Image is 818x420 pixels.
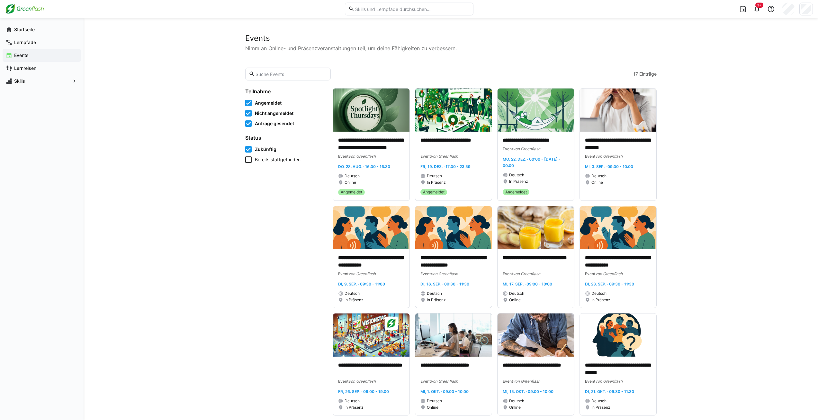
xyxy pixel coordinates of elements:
span: Deutsch [345,291,360,296]
span: Einträge [639,71,657,77]
img: image [498,89,574,132]
span: In Präsenz [345,297,364,303]
span: von Greenflash [513,271,540,276]
span: Mi, 1. Okt. · 09:00 - 10:00 [420,389,469,394]
span: Online [509,297,521,303]
span: Angemeldet [341,190,362,195]
span: Event [503,379,513,384]
span: Di, 23. Sep. · 09:30 - 11:30 [585,282,634,286]
span: Online [509,405,521,410]
span: von Greenflash [513,146,540,151]
img: image [580,206,656,249]
span: Event [338,379,348,384]
span: Event [585,379,595,384]
input: Skills und Lernpfade durchsuchen… [355,6,470,12]
img: image [333,313,409,357]
span: Di, 21. Okt. · 09:30 - 11:30 [585,389,634,394]
span: Mi, 3. Sep. · 09:00 - 10:00 [585,164,633,169]
span: In Präsenz [591,405,610,410]
span: Angemeldet [423,190,445,195]
span: Mi, 17. Sep. · 09:00 - 10:00 [503,282,552,286]
span: Mi, 15. Okt. · 09:00 - 10:00 [503,389,553,394]
span: Online [427,405,438,410]
span: Online [591,180,603,185]
span: Deutsch [345,398,360,404]
span: Event [338,154,348,159]
span: Event [420,379,431,384]
span: Event [338,271,348,276]
span: Deutsch [427,173,442,179]
span: von Greenflash [595,379,623,384]
span: von Greenflash [348,271,376,276]
span: Event [420,154,431,159]
span: In Präsenz [509,179,528,184]
span: In Präsenz [591,297,610,303]
span: Nicht angemeldet [255,110,293,117]
img: image [498,313,574,357]
span: Mo, 22. Dez. · 00:00 - [DATE] · 00:00 [503,157,560,168]
span: Event [503,271,513,276]
img: image [333,89,409,132]
span: Deutsch [509,291,524,296]
span: Event [585,271,595,276]
img: image [580,89,656,132]
span: 9+ [757,3,761,7]
span: von Greenflash [595,154,623,159]
span: Do, 28. Aug. · 16:00 - 16:30 [338,164,390,169]
span: Deutsch [345,173,360,179]
span: Angemeldet [255,100,282,106]
img: image [415,313,492,357]
span: Deutsch [591,398,607,404]
span: Deutsch [509,398,524,404]
h2: Events [245,33,657,43]
img: image [498,206,574,249]
span: von Greenflash [431,271,458,276]
span: Fr, 19. Dez. · 17:00 - 23:59 [420,164,471,169]
span: von Greenflash [431,154,458,159]
img: image [415,206,492,249]
span: Deutsch [591,173,607,179]
span: von Greenflash [431,379,458,384]
span: In Präsenz [427,180,446,185]
span: Deutsch [427,398,442,404]
img: image [333,206,409,249]
span: In Präsenz [427,297,446,303]
span: Fr, 26. Sep. · 09:00 - 19:00 [338,389,389,394]
h4: Status [245,135,325,141]
span: Deutsch [509,173,524,178]
img: image [415,89,492,132]
span: Anfrage gesendet [255,120,294,127]
span: Deutsch [427,291,442,296]
span: Event [585,154,595,159]
h4: Teilnahme [245,88,325,95]
span: Deutsch [591,291,607,296]
span: Event [420,271,431,276]
span: Di, 9. Sep. · 09:30 - 11:00 [338,282,385,286]
img: image [580,313,656,357]
span: Zukünftig [255,146,276,153]
span: von Greenflash [513,379,540,384]
span: In Präsenz [345,405,364,410]
p: Nimm an Online- und Präsenzveranstaltungen teil, um deine Fähigkeiten zu verbessern. [245,44,657,52]
span: 17 [633,71,638,77]
input: Suche Events [255,71,327,77]
span: von Greenflash [348,154,376,159]
span: Di, 16. Sep. · 09:30 - 11:30 [420,282,469,286]
span: von Greenflash [595,271,623,276]
span: Angemeldet [505,190,527,195]
span: Event [503,146,513,151]
span: von Greenflash [348,379,376,384]
span: Online [345,180,356,185]
span: Bereits stattgefunden [255,156,301,163]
